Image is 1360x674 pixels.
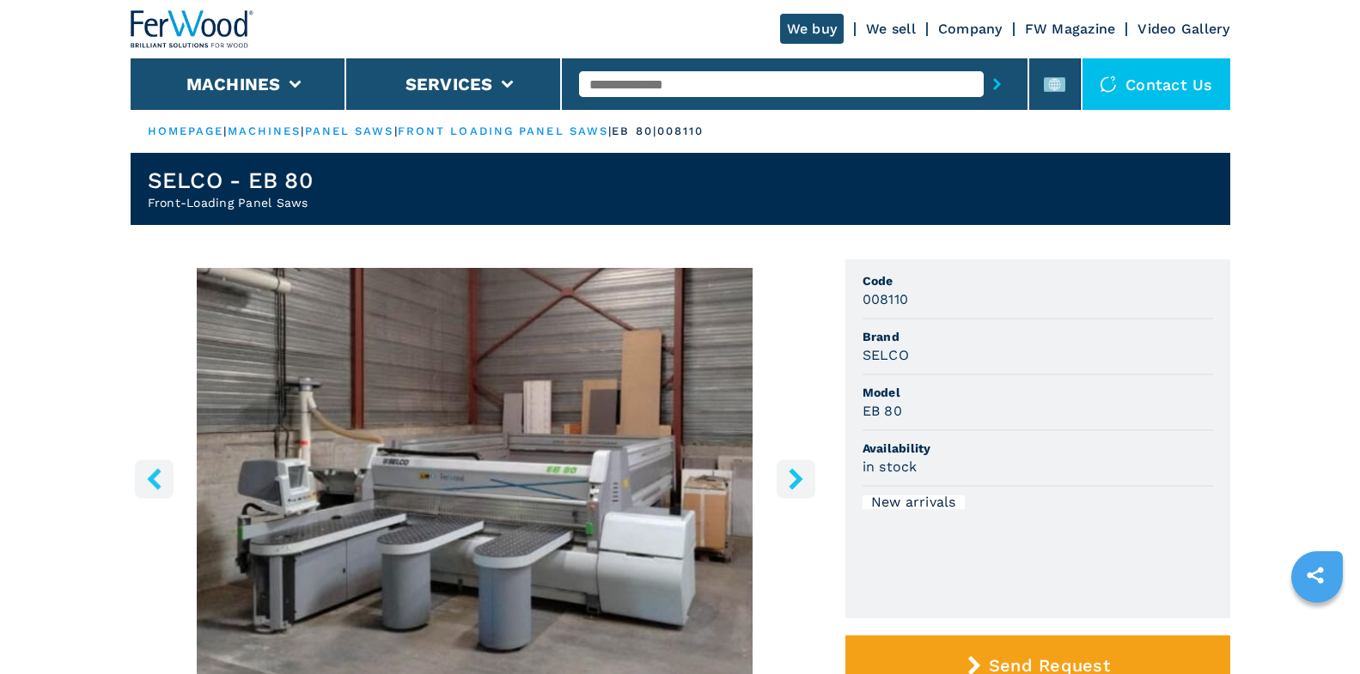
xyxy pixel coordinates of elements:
iframe: Chat [1287,597,1347,661]
span: | [608,124,612,137]
p: 008110 [657,124,704,139]
h3: 008110 [863,289,909,309]
span: Code [863,272,1213,289]
a: FW Magazine [1025,21,1116,37]
a: front loading panel saws [398,124,608,137]
span: Brand [863,328,1213,345]
span: | [301,124,304,137]
h3: SELCO [863,345,909,365]
img: Contact us [1100,76,1117,93]
button: right-button [777,459,815,498]
h1: SELCO - EB 80 [148,167,313,194]
a: HOMEPAGE [148,124,224,137]
a: panel saws [305,124,394,137]
a: sharethis [1294,554,1337,597]
a: We sell [866,21,916,37]
button: Services [406,74,493,94]
span: | [394,124,398,137]
img: Ferwood [131,10,254,48]
a: machines [228,124,302,137]
h2: Front-Loading Panel Saws [148,194,313,211]
div: Contact us [1083,58,1230,110]
a: Video Gallery [1137,21,1229,37]
span: Availability [863,440,1213,457]
a: Company [938,21,1003,37]
h3: EB 80 [863,401,902,421]
a: We buy [780,14,845,44]
span: Model [863,384,1213,401]
p: eb 80 | [612,124,657,139]
button: submit-button [984,64,1010,104]
span: | [223,124,227,137]
h3: in stock [863,457,918,477]
div: New arrivals [863,495,965,509]
button: left-button [135,459,174,498]
button: Machines [186,74,281,94]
